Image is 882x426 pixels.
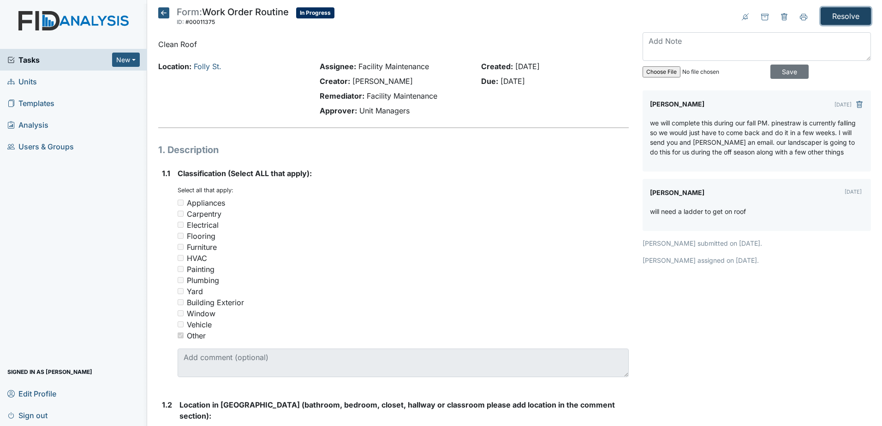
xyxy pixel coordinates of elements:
[178,211,184,217] input: Carpentry
[185,18,215,25] span: #00011375
[320,106,357,115] strong: Approver:
[158,39,629,50] p: Clean Roof
[187,297,244,308] div: Building Exterior
[187,231,215,242] div: Flooring
[187,264,215,275] div: Painting
[178,277,184,283] input: Plumbing
[178,255,184,261] input: HVAC
[178,266,184,272] input: Painting
[187,197,225,208] div: Appliances
[178,222,184,228] input: Electrical
[650,98,704,111] label: [PERSON_NAME]
[7,74,37,89] span: Units
[320,91,364,101] strong: Remediator:
[821,7,871,25] input: Resolve
[650,207,746,216] p: will need a ladder to get on roof
[158,62,191,71] strong: Location:
[481,77,498,86] strong: Due:
[178,288,184,294] input: Yard
[7,365,92,379] span: Signed in as [PERSON_NAME]
[359,106,410,115] span: Unit Managers
[320,77,350,86] strong: Creator:
[845,189,862,195] small: [DATE]
[187,219,219,231] div: Electrical
[187,208,221,219] div: Carpentry
[187,308,215,319] div: Window
[187,286,203,297] div: Yard
[177,18,184,25] span: ID:
[178,169,312,178] span: Classification (Select ALL that apply):
[187,319,212,330] div: Vehicle
[7,96,54,110] span: Templates
[501,77,525,86] span: [DATE]
[187,253,207,264] div: HVAC
[643,238,871,248] p: [PERSON_NAME] submitted on [DATE].
[187,242,217,253] div: Furniture
[178,332,184,338] input: Other
[112,53,140,67] button: New
[162,399,172,410] label: 1.2
[179,400,615,420] span: Location in [GEOGRAPHIC_DATA] (bathroom, bedroom, closet, hallway or classroom please add locatio...
[7,54,112,65] a: Tasks
[178,233,184,239] input: Flooring
[643,255,871,265] p: [PERSON_NAME] assigned on [DATE].
[194,62,221,71] a: Folly St.
[158,143,629,157] h1: 1. Description
[650,186,704,199] label: [PERSON_NAME]
[187,330,206,341] div: Other
[296,7,334,18] span: In Progress
[834,101,852,108] small: [DATE]
[7,118,48,132] span: Analysis
[770,65,809,79] input: Save
[162,168,170,179] label: 1.1
[7,139,74,154] span: Users & Groups
[650,118,864,157] p: we will complete this during our fall PM. pinestraw is currently falling so we would just have to...
[177,6,202,18] span: Form:
[320,62,356,71] strong: Assignee:
[178,299,184,305] input: Building Exterior
[177,7,289,28] div: Work Order Routine
[352,77,413,86] span: [PERSON_NAME]
[178,310,184,316] input: Window
[358,62,429,71] span: Facility Maintenance
[7,386,56,401] span: Edit Profile
[7,408,48,422] span: Sign out
[178,321,184,327] input: Vehicle
[515,62,540,71] span: [DATE]
[481,62,513,71] strong: Created:
[178,200,184,206] input: Appliances
[187,275,219,286] div: Plumbing
[178,187,233,194] small: Select all that apply:
[178,244,184,250] input: Furniture
[367,91,437,101] span: Facility Maintenance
